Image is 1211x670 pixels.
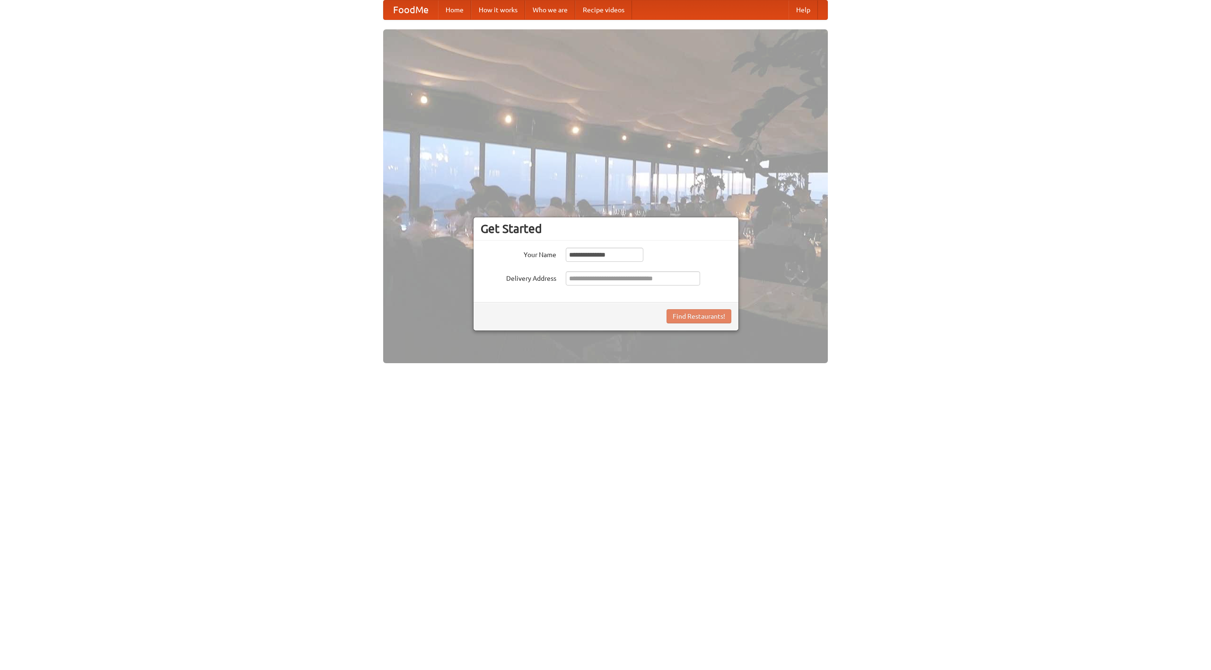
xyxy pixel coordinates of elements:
label: Your Name [481,248,556,259]
a: Help [789,0,818,19]
a: FoodMe [384,0,438,19]
label: Delivery Address [481,271,556,283]
button: Find Restaurants! [667,309,731,323]
a: Home [438,0,471,19]
a: Recipe videos [575,0,632,19]
h3: Get Started [481,222,731,236]
a: How it works [471,0,525,19]
a: Who we are [525,0,575,19]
